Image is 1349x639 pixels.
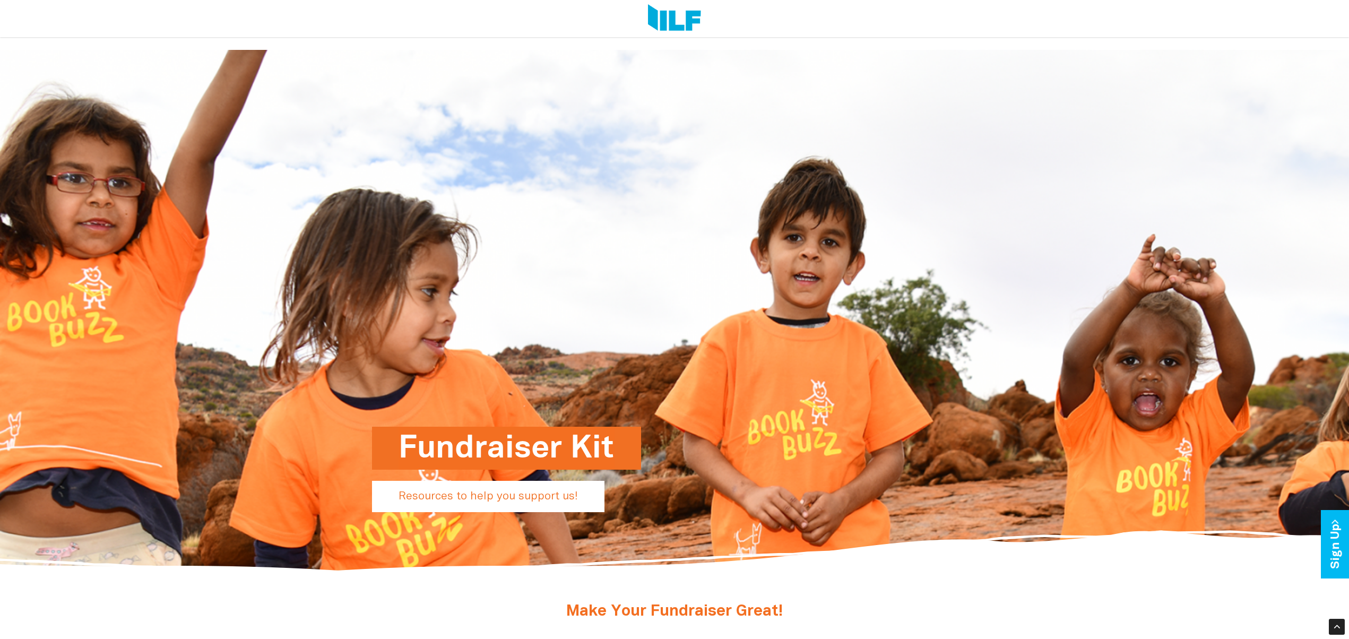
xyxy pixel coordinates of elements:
[399,427,615,470] h1: Fundraiser Kit
[1329,619,1345,635] div: Scroll Back to Top
[372,481,604,512] p: Resources to help you support us!
[648,4,701,33] img: Logo
[475,603,874,620] h2: Make Your Fundraiser Great!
